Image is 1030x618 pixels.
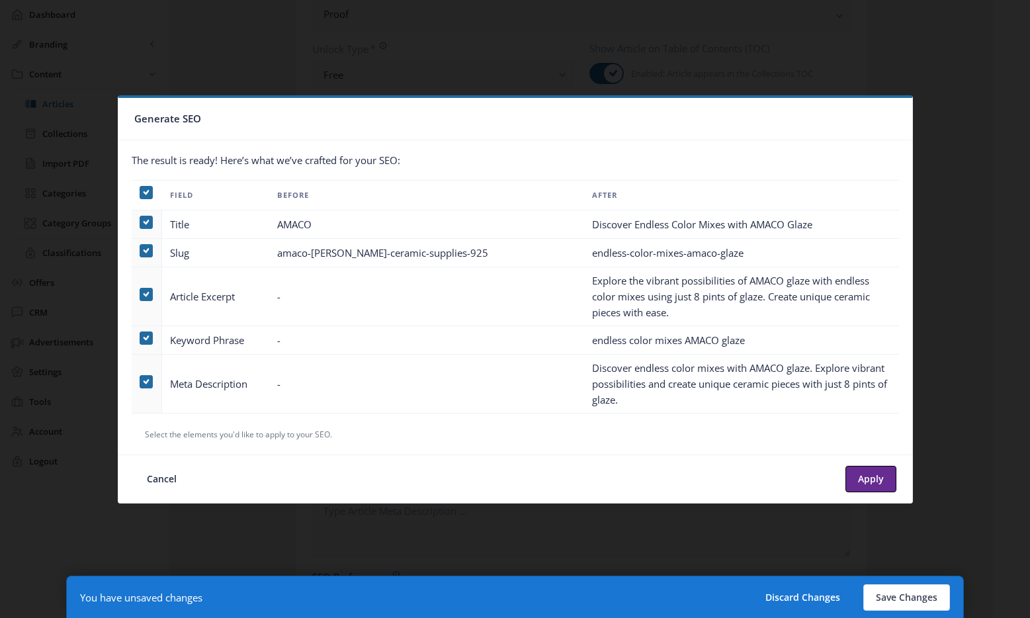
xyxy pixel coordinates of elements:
span: The result is ready! Here’s what we’ve crafted for your SEO: [132,154,400,167]
td: Keyword Phrase [162,326,269,355]
td: Explore the vibrant possibilities of AMACO glaze with endless color mixes using just 8 pints of g... [584,267,899,326]
button: Save Changes [863,584,950,611]
th: After [584,180,899,210]
td: Title [162,210,269,239]
td: AMACO [269,210,584,239]
td: amaco-[PERSON_NAME]-ceramic-supplies-925 [269,239,584,267]
td: endless-color-mixes-amaco-glaze [584,239,899,267]
td: - [269,355,584,414]
div: You have unsaved changes [80,591,202,604]
td: Discover Endless Color Mixes with AMACO Glaze [584,210,899,239]
th: Field [162,180,269,210]
button: Cancel [134,466,189,492]
span: Select the elements you'd like to apply to your SEO. [145,429,332,440]
button: Discard Changes [753,584,853,611]
th: Before [269,180,584,210]
td: Slug [162,239,269,267]
td: Discover endless color mixes with AMACO glaze. Explore vibrant possibilities and create unique ce... [584,355,899,414]
td: endless color mixes AMACO glaze [584,326,899,355]
button: Apply [845,466,896,492]
td: - [269,326,584,355]
td: - [269,267,584,326]
td: Meta Description [162,355,269,414]
td: Article Excerpt [162,267,269,326]
span: Generate SEO [134,109,201,129]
